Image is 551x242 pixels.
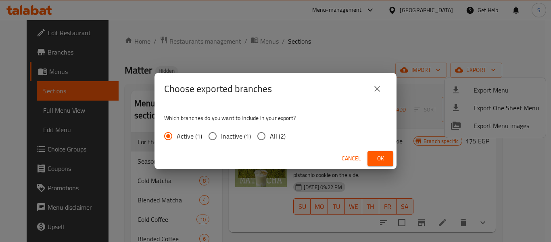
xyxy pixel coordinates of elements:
[221,131,251,141] span: Inactive (1)
[164,114,387,122] p: Which branches do you want to include in your export?
[342,154,361,164] span: Cancel
[270,131,286,141] span: All (2)
[338,151,364,166] button: Cancel
[367,79,387,99] button: close
[374,154,387,164] span: Ok
[177,131,202,141] span: Active (1)
[367,151,393,166] button: Ok
[164,82,272,95] h2: Choose exported branches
